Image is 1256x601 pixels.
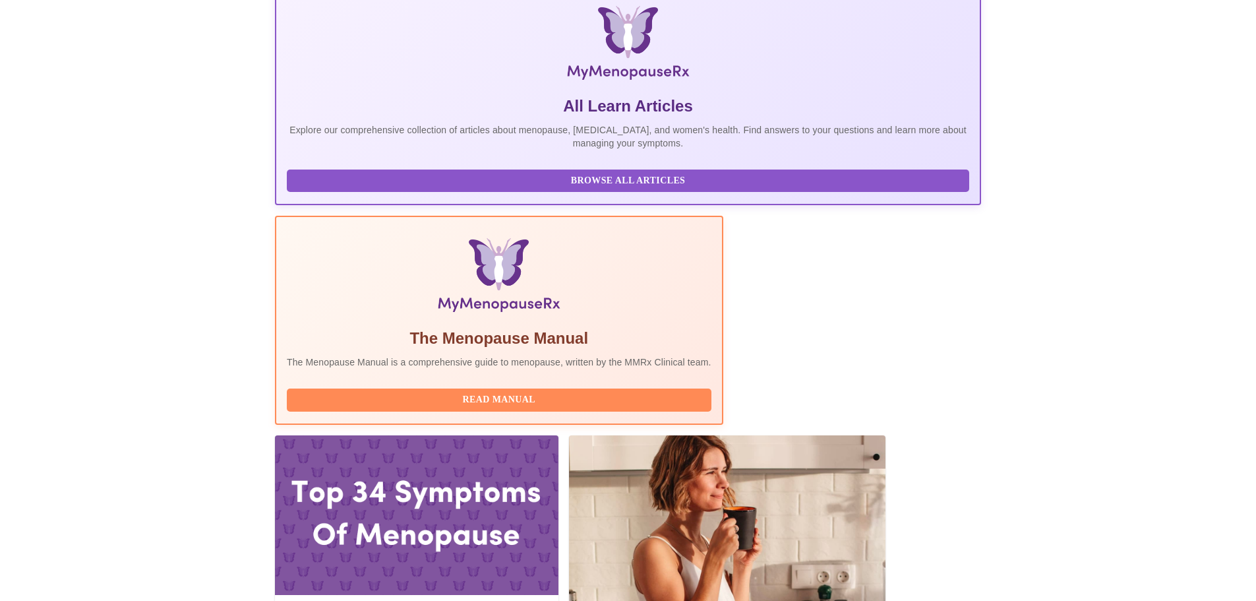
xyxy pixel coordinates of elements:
p: Explore our comprehensive collection of articles about menopause, [MEDICAL_DATA], and women's hea... [287,123,969,150]
img: MyMenopauseRx Logo [393,6,863,85]
a: Read Manual [287,393,715,404]
button: Browse All Articles [287,170,969,193]
img: Menopause Manual [354,238,643,317]
p: The Menopause Manual is a comprehensive guide to menopause, written by the MMRx Clinical team. [287,356,711,369]
h5: The Menopause Manual [287,328,711,349]
span: Browse All Articles [300,173,956,189]
h5: All Learn Articles [287,96,969,117]
a: Browse All Articles [287,174,972,185]
button: Read Manual [287,389,711,412]
span: Read Manual [300,392,698,408]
